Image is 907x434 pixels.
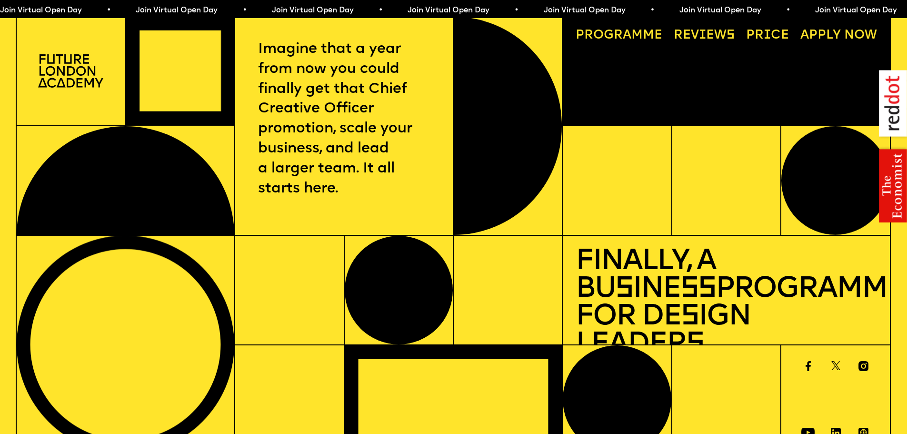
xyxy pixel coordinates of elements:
span: ss [680,275,716,304]
span: • [650,7,654,14]
span: • [514,7,518,14]
span: • [786,7,790,14]
a: Price [740,23,795,48]
span: • [107,7,111,14]
span: A [800,29,809,42]
a: Apply now [794,23,883,48]
a: Reviews [668,23,741,48]
span: s [615,275,633,304]
p: Imagine that a year from now you could finally get that Chief Creative Officer promotion, scale y... [258,40,430,199]
a: Programme [569,23,668,48]
span: a [623,29,631,42]
span: • [242,7,247,14]
span: • [379,7,383,14]
h1: Finally, a Bu ine Programme for De ign Leader [576,248,877,359]
span: s [681,303,698,332]
span: s [686,330,704,359]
